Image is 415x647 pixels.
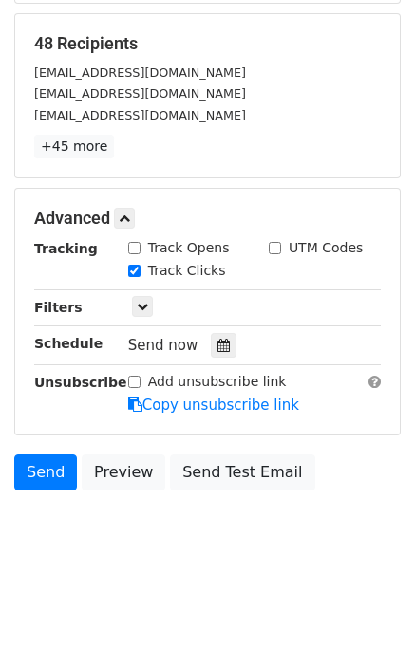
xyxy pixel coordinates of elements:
a: +45 more [34,135,114,158]
iframe: Chat Widget [320,556,415,647]
strong: Schedule [34,336,103,351]
a: Send Test Email [170,454,314,490]
small: [EMAIL_ADDRESS][DOMAIN_NAME] [34,86,246,101]
label: Track Clicks [148,261,226,281]
span: Send now [128,337,198,354]
a: Send [14,454,77,490]
a: Preview [82,454,165,490]
h5: 48 Recipients [34,33,381,54]
strong: Tracking [34,241,98,256]
strong: Unsubscribe [34,375,127,390]
label: UTM Codes [289,238,363,258]
strong: Filters [34,300,83,315]
label: Add unsubscribe link [148,372,287,392]
a: Copy unsubscribe link [128,397,299,414]
h5: Advanced [34,208,381,229]
small: [EMAIL_ADDRESS][DOMAIN_NAME] [34,108,246,122]
label: Track Opens [148,238,230,258]
small: [EMAIL_ADDRESS][DOMAIN_NAME] [34,65,246,80]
